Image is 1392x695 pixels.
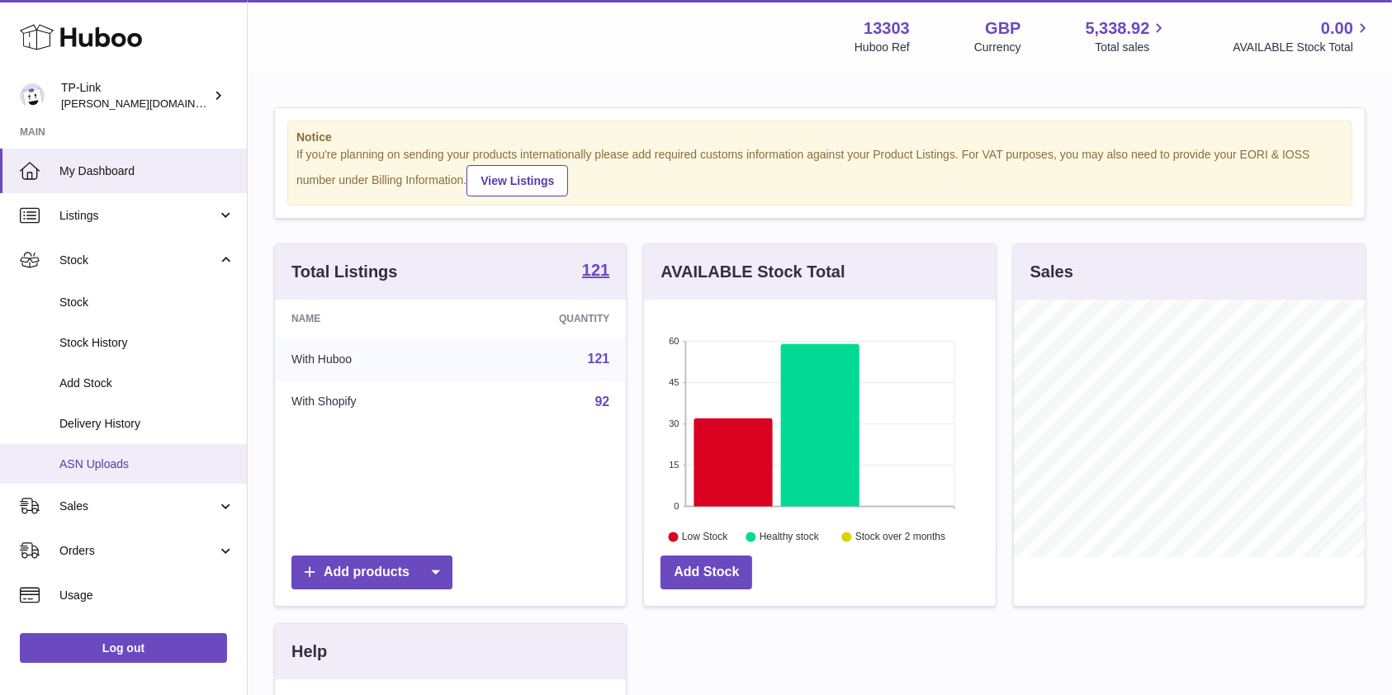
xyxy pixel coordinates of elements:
[59,295,234,310] span: Stock
[660,556,752,589] a: Add Stock
[760,531,820,542] text: Healthy stock
[61,80,210,111] div: TP-Link
[275,338,464,381] td: With Huboo
[1233,17,1372,55] a: 0.00 AVAILABLE Stock Total
[59,376,234,391] span: Add Stock
[670,336,679,346] text: 60
[1095,40,1168,55] span: Total sales
[670,460,679,470] text: 15
[1086,17,1150,40] span: 5,338.92
[855,40,910,55] div: Huboo Ref
[974,40,1021,55] div: Currency
[59,208,217,224] span: Listings
[59,456,234,472] span: ASN Uploads
[1321,17,1353,40] span: 0.00
[582,262,609,281] a: 121
[275,300,464,338] th: Name
[675,501,679,511] text: 0
[985,17,1020,40] strong: GBP
[291,556,452,589] a: Add products
[59,499,217,514] span: Sales
[595,395,610,409] a: 92
[291,261,398,283] h3: Total Listings
[296,130,1343,145] strong: Notice
[296,147,1343,196] div: If you're planning on sending your products internationally please add required customs informati...
[59,588,234,603] span: Usage
[660,261,845,283] h3: AVAILABLE Stock Total
[1086,17,1169,55] a: 5,338.92 Total sales
[59,335,234,351] span: Stock History
[275,381,464,423] td: With Shopify
[59,163,234,179] span: My Dashboard
[61,97,417,110] span: [PERSON_NAME][DOMAIN_NAME][EMAIL_ADDRESS][DOMAIN_NAME]
[20,83,45,108] img: susie.li@tp-link.com
[582,262,609,278] strong: 121
[20,633,227,663] a: Log out
[682,531,728,542] text: Low Stock
[670,377,679,387] text: 45
[59,253,217,268] span: Stock
[59,416,234,432] span: Delivery History
[588,352,610,366] a: 121
[855,531,945,542] text: Stock over 2 months
[59,543,217,559] span: Orders
[464,300,626,338] th: Quantity
[291,641,327,663] h3: Help
[670,418,679,428] text: 30
[1030,261,1073,283] h3: Sales
[1233,40,1372,55] span: AVAILABLE Stock Total
[466,165,568,196] a: View Listings
[864,17,910,40] strong: 13303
